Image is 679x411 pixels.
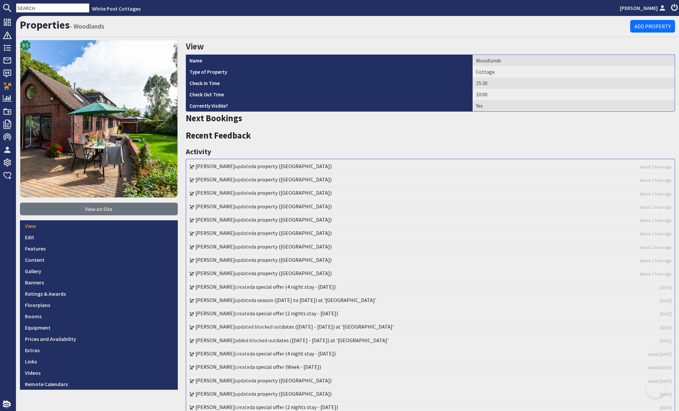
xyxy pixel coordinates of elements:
a: Equipment [20,322,178,333]
a: a property ([GEOGRAPHIC_DATA]) [254,189,332,196]
a: Content [20,254,178,265]
th: Name [186,55,473,66]
a: a property ([GEOGRAPHIC_DATA]) [254,390,332,397]
a: a special offer (4 night stay - [DATE]) [252,350,336,357]
a: Properties [20,18,70,32]
a: Extras [20,345,178,356]
a: [PERSON_NAME] [195,216,235,223]
a: about 1 hour ago [640,164,672,170]
a: [PERSON_NAME] [195,350,235,357]
a: a special offer (2 nights stay - [DATE]) [252,310,338,317]
a: [PERSON_NAME] [620,4,667,12]
li: updated [188,241,673,255]
li: updated [188,295,673,308]
a: dates ([DATE] - [DATE]) at '[GEOGRAPHIC_DATA]' [276,337,389,344]
li: updated [188,187,673,201]
a: [PERSON_NAME] [195,377,235,384]
a: [DATE] [660,391,672,398]
a: a property ([GEOGRAPHIC_DATA]) [254,377,332,384]
a: about 1 hour ago [640,204,672,210]
li: updated [188,201,673,214]
li: created [188,361,673,375]
a: View on Site [20,203,178,215]
small: - Woodlands [70,22,104,30]
a: Floorplans [20,299,178,311]
th: Currently Visible? [186,100,473,111]
a: View [20,220,178,232]
a: [PERSON_NAME] [195,189,235,196]
a: Banners [20,277,178,288]
a: Gallery [20,265,178,277]
a: about 1 hour ago [640,231,672,237]
a: a property ([GEOGRAPHIC_DATA]) [254,203,332,210]
a: [PERSON_NAME] [195,310,235,317]
a: a property ([GEOGRAPHIC_DATA]) [254,270,332,276]
a: Ratings & Awards [20,288,178,299]
a: Links [20,356,178,367]
td: Cottage [473,66,675,77]
li: updated [188,255,673,268]
a: [PERSON_NAME] [195,283,235,290]
a: Edit [20,232,178,243]
a: [PERSON_NAME] [195,203,235,210]
a: a property ([GEOGRAPHIC_DATA]) [254,257,332,263]
a: Features [20,243,178,254]
a: [DATE] [660,284,672,291]
td: Yes [473,100,675,111]
a: [DATE] [660,325,672,331]
a: [PERSON_NAME] [195,363,235,370]
a: [PERSON_NAME] [195,257,235,263]
a: a property ([GEOGRAPHIC_DATA]) [254,163,332,169]
a: [PERSON_NAME] [195,390,235,397]
a: [DATE] [660,338,672,344]
img: staytech_i_w-64f4e8e9ee0a9c174fd5317b4b171b261742d2d393467e5bdba4413f4f884c10.svg [3,400,11,408]
li: updated [188,174,673,187]
a: a property ([GEOGRAPHIC_DATA]) [254,230,332,236]
a: about 1 hour ago [640,191,672,197]
li: updated [188,375,673,388]
a: about 1 hour ago [640,257,672,264]
a: Remote Calendars [20,378,178,390]
iframe: Toggle Customer Support [646,378,666,398]
a: about 1 hour ago [640,271,672,277]
td: 10:00 [473,89,675,100]
th: Check In Time [186,77,473,89]
a: about 1 hour ago [640,177,672,183]
li: updated [188,228,673,241]
a: a season ([DATE] to [DATE]) at '[GEOGRAPHIC_DATA]' [254,297,376,303]
a: dates ([DATE] - [DATE]) at '[GEOGRAPHIC_DATA]' [282,323,394,330]
a: a special offer (2 nights stay - [DATE]) [252,404,338,410]
li: added blocked out [188,335,673,348]
li: updated [188,214,673,228]
td: Woodlands [473,55,675,66]
li: created [188,308,673,321]
a: [PERSON_NAME] [195,230,235,236]
a: a property ([GEOGRAPHIC_DATA]) [254,243,332,250]
td: 15:30 [473,77,675,89]
a: 9.5 [20,40,178,203]
span: 9.5 [22,41,29,49]
a: a property ([GEOGRAPHIC_DATA]) [254,176,332,183]
a: [PERSON_NAME] [195,243,235,250]
li: created [188,348,673,361]
th: Type of Property [186,66,473,77]
a: Prices and Availability [20,333,178,345]
a: Videos [20,367,178,378]
a: [PERSON_NAME] [195,323,235,330]
th: Check Out Time [186,89,473,100]
a: Recent Feedback [186,130,251,141]
a: Next Bookings [186,113,242,124]
a: [DATE] [660,298,672,304]
a: [PERSON_NAME] [195,404,235,410]
a: Activity [186,147,211,156]
a: about [DATE] [648,364,672,371]
a: [DATE] [660,405,672,411]
a: White Post Cottages [92,5,141,12]
input: SEARCH [16,3,89,13]
a: a property ([GEOGRAPHIC_DATA]) [254,216,332,223]
a: [PERSON_NAME] [195,297,235,303]
a: [PERSON_NAME] [195,270,235,276]
a: about 1 hour ago [640,217,672,224]
li: updated blocked out [188,321,673,335]
li: updated [188,388,673,402]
